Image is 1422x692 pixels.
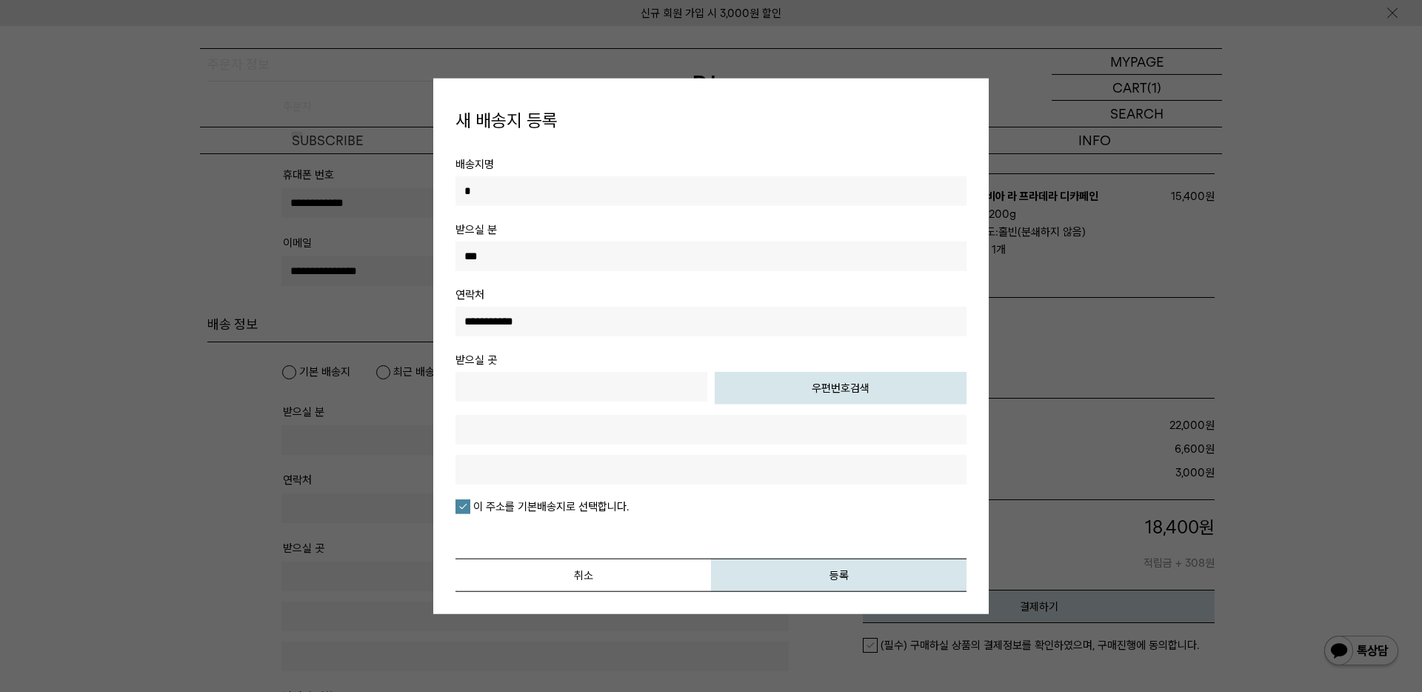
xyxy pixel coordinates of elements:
h4: 새 배송지 등록 [455,108,967,133]
button: 등록 [711,558,967,591]
span: 연락처 [455,287,484,301]
span: 배송지명 [455,157,494,170]
span: 받으실 분 [455,222,497,236]
label: 이 주소를 기본배송지로 선택합니다. [455,499,629,513]
button: 우편번호검색 [715,371,967,404]
span: 받으실 곳 [455,353,497,366]
button: 취소 [455,558,711,591]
